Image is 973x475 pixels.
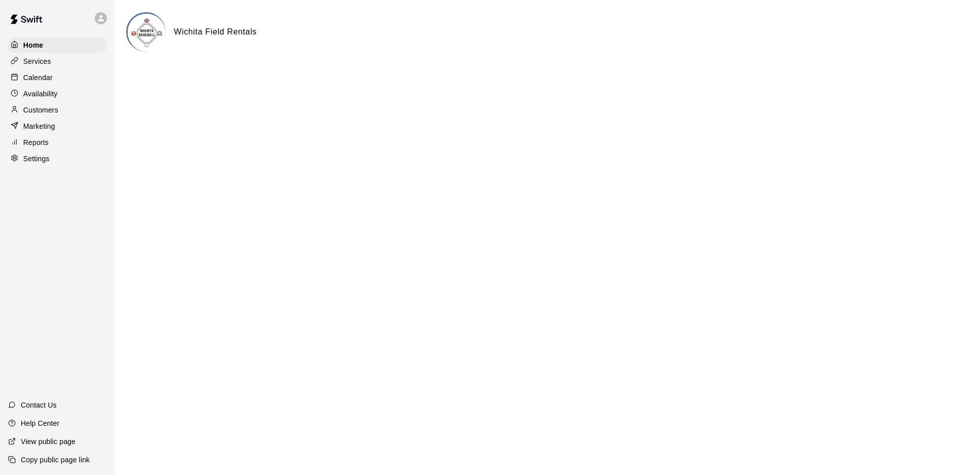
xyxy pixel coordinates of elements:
p: Calendar [23,72,53,83]
p: Settings [23,154,50,164]
a: Home [8,38,106,53]
p: Copy public page link [21,455,90,465]
a: Calendar [8,70,106,85]
p: Home [23,40,44,50]
a: Marketing [8,119,106,134]
a: Reports [8,135,106,150]
h6: Wichita Field Rentals [174,25,257,39]
p: Reports [23,137,49,148]
p: Marketing [23,121,55,131]
p: Availability [23,89,58,99]
p: Help Center [21,418,59,428]
a: Customers [8,102,106,118]
p: Customers [23,105,58,115]
p: Contact Us [21,400,57,410]
a: Availability [8,86,106,101]
a: Settings [8,151,106,166]
p: Services [23,56,51,66]
img: Wichita Field Rentals logo [128,14,166,52]
a: Services [8,54,106,69]
p: View public page [21,436,76,447]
